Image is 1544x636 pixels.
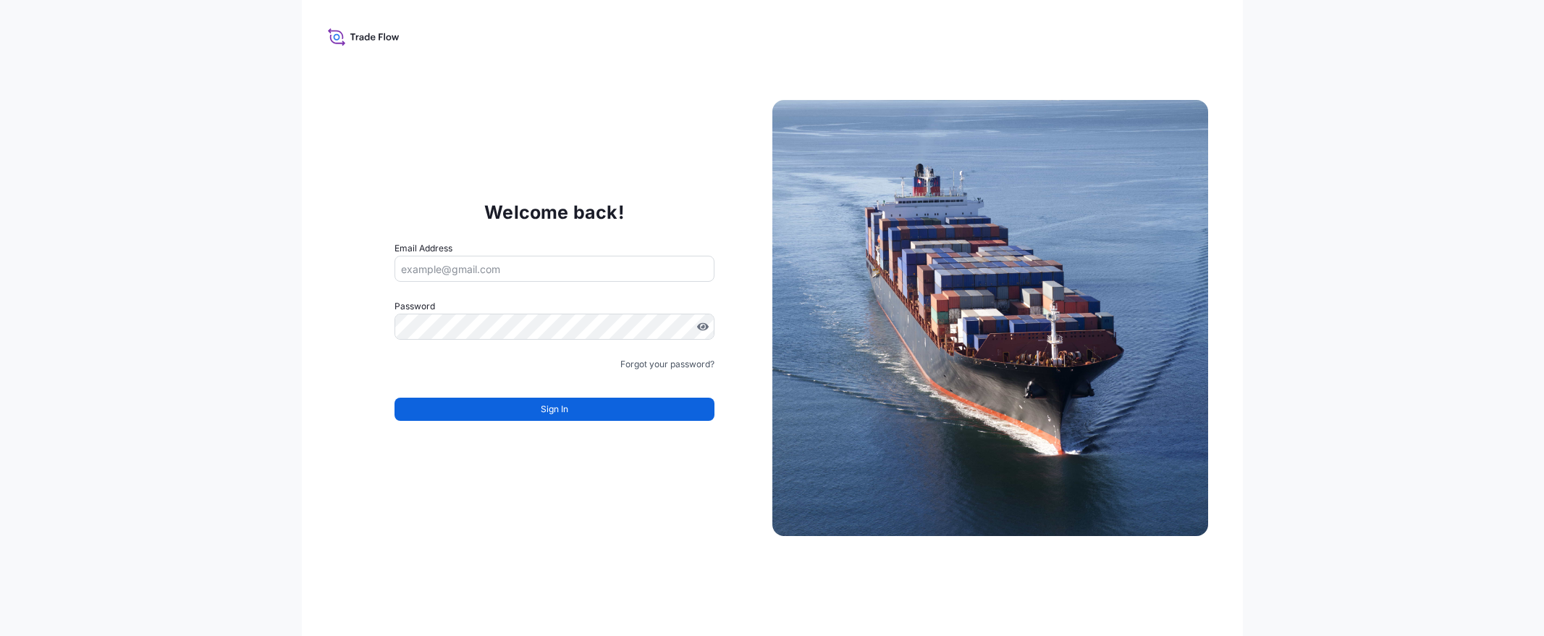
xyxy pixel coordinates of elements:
img: Ship illustration [772,100,1208,536]
input: example@gmail.com [395,256,714,282]
button: Sign In [395,398,714,421]
button: Show password [697,321,709,332]
label: Password [395,299,714,314]
a: Forgot your password? [620,357,714,372]
label: Email Address [395,241,452,256]
span: Sign In [541,402,568,417]
p: Welcome back! [484,201,624,224]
